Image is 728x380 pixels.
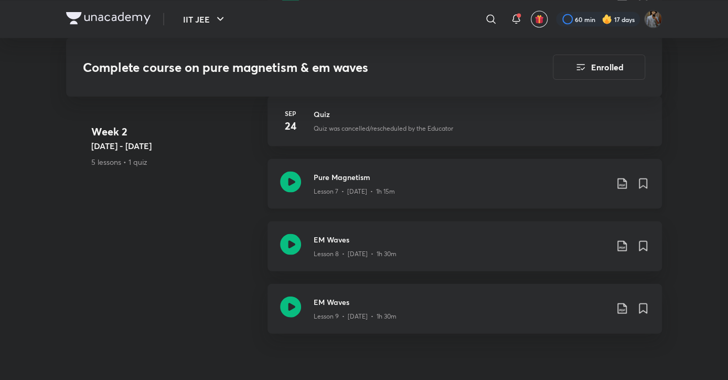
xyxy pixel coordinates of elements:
p: Quiz was cancelled/rescheduled by the Educator [314,123,453,133]
h3: Complete course on pure magnetism & em waves [83,60,494,75]
img: Shivam Munot [644,10,662,28]
p: 5 lessons • 1 quiz [91,156,259,167]
p: Lesson 9 • [DATE] • 1h 30m [314,311,397,321]
a: Company Logo [66,12,151,27]
button: Enrolled [553,55,645,80]
button: avatar [531,10,548,27]
h3: EM Waves [314,234,607,245]
h4: Week 2 [91,123,259,139]
a: EM WavesLesson 8 • [DATE] • 1h 30m [267,221,662,283]
h4: 24 [280,118,301,133]
h6: Sep [280,108,301,118]
a: EM WavesLesson 9 • [DATE] • 1h 30m [267,283,662,346]
img: Company Logo [66,12,151,24]
h5: [DATE] - [DATE] [91,139,259,152]
a: Pure MagnetismLesson 7 • [DATE] • 1h 15m [267,159,662,221]
h3: EM Waves [314,296,607,307]
img: streak [602,14,612,24]
h3: Pure Magnetism [314,171,607,182]
h3: Quiz [314,108,649,119]
img: avatar [534,14,544,24]
p: Lesson 7 • [DATE] • 1h 15m [314,186,395,196]
a: Sep24QuizQuiz was cancelled/rescheduled by the Educator [267,96,662,159]
button: IIT JEE [177,8,233,29]
p: Lesson 8 • [DATE] • 1h 30m [314,249,397,258]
